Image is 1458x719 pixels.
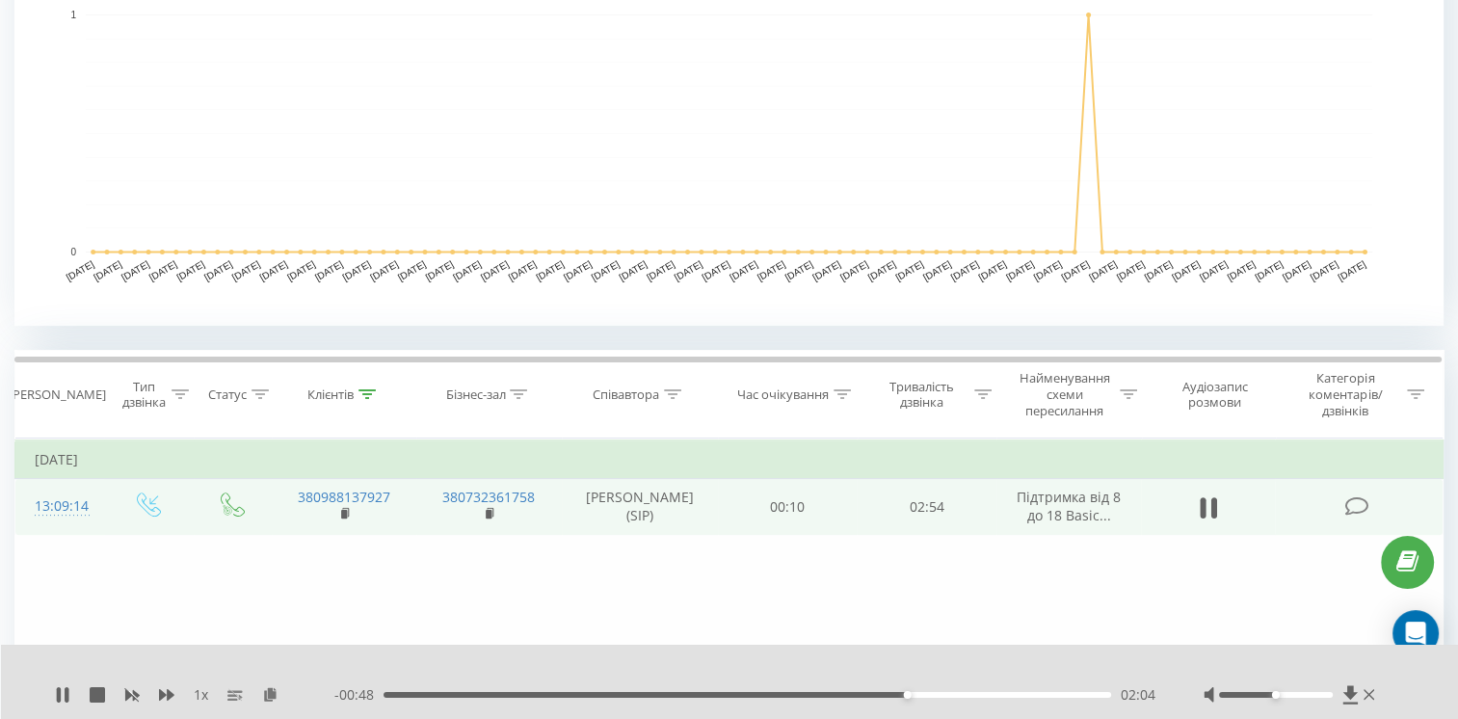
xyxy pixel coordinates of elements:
[334,685,384,705] span: -
[65,258,96,282] text: [DATE]
[202,258,234,282] text: [DATE]
[9,386,106,403] div: [PERSON_NAME]
[1142,258,1174,282] text: [DATE]
[857,479,996,535] td: 02:54
[230,258,262,282] text: [DATE]
[1087,258,1119,282] text: [DATE]
[451,258,483,282] text: [DATE]
[194,685,208,704] font: 1 x
[1309,258,1340,282] text: [DATE]
[424,258,456,282] text: [DATE]
[208,386,247,403] div: Статус
[1226,258,1258,282] text: [DATE]
[1159,379,1271,412] div: Аудіозапис розмови
[70,10,76,20] text: 1
[307,386,354,403] div: Клієнтів
[673,258,704,282] text: [DATE]
[1014,370,1115,419] div: Найменування схеми пересилання
[368,258,400,282] text: [DATE]
[1170,258,1202,282] text: [DATE]
[507,258,539,282] text: [DATE]
[445,386,505,403] div: Бізнес-зал
[1253,258,1285,282] text: [DATE]
[285,258,317,282] text: [DATE]
[562,479,718,535] td: [PERSON_NAME] (SIP)
[257,258,289,282] text: [DATE]
[147,258,179,282] text: [DATE]
[339,685,374,704] font: 00:48
[534,258,566,282] text: [DATE]
[866,258,898,282] text: [DATE]
[728,258,759,282] text: [DATE]
[1272,691,1280,699] div: Мітка доступності
[718,479,858,535] td: 00:10
[737,386,829,403] div: Час очікування
[1336,258,1367,282] text: [DATE]
[893,258,925,282] text: [DATE]
[1281,258,1312,282] text: [DATE]
[121,379,167,412] div: Тип дзвінка
[1032,258,1064,282] text: [DATE]
[810,258,842,282] text: [DATE]
[874,379,969,412] div: Тривалість дзвінка
[756,258,787,282] text: [DATE]
[313,258,345,282] text: [DATE]
[442,488,535,506] a: 380732361758
[174,258,206,282] text: [DATE]
[921,258,953,282] text: [DATE]
[396,258,428,282] text: [DATE]
[593,386,659,403] div: Співавтора
[617,258,649,282] text: [DATE]
[1004,258,1036,282] text: [DATE]
[70,247,76,257] text: 0
[479,258,511,282] text: [DATE]
[119,258,151,282] text: [DATE]
[949,258,981,282] text: [DATE]
[298,488,390,506] a: 380988137927
[1115,258,1147,282] text: [DATE]
[1392,610,1439,656] div: Відкрийте Intercom Messenger
[838,258,870,282] text: [DATE]
[1198,258,1230,282] text: [DATE]
[783,258,815,282] text: [DATE]
[904,691,912,699] div: Мітка доступності
[1059,258,1091,282] text: [DATE]
[1121,685,1155,704] font: 02:04
[1017,488,1121,523] span: Підтримка від 8 до 18 Basic...
[645,258,676,282] text: [DATE]
[15,440,1444,479] td: [DATE]
[562,258,594,282] text: [DATE]
[341,258,373,282] text: [DATE]
[1289,370,1402,419] div: Категорія коментарів/дзвінків
[35,496,89,515] font: 13:09:14
[92,258,123,282] text: [DATE]
[976,258,1008,282] text: [DATE]
[700,258,731,282] text: [DATE]
[590,258,622,282] text: [DATE]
